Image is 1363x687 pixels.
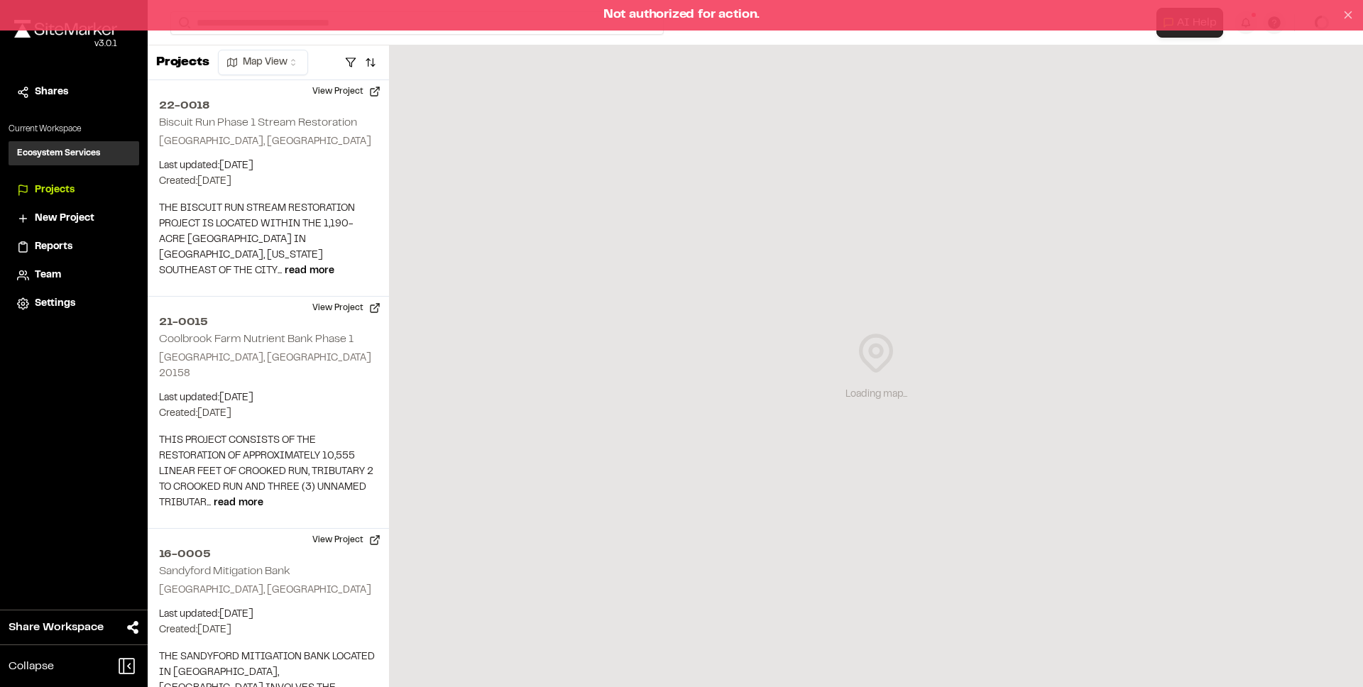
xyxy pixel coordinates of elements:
a: Projects [17,182,131,198]
h2: Coolbrook Farm Nutrient Bank Phase 1 [159,334,354,344]
span: read more [285,267,334,275]
span: read more [214,499,263,507]
span: Share Workspace [9,619,104,636]
span: Settings [35,296,75,312]
div: Loading map... [845,387,907,402]
p: THIS PROJECT CONSISTS OF THE RESTORATION OF APPROXIMATELY 10,555 LINEAR FEET OF CROOKED RUN, TRIB... [159,433,378,511]
p: [GEOGRAPHIC_DATA], [GEOGRAPHIC_DATA] [159,583,378,598]
span: Shares [35,84,68,100]
span: New Project [35,211,94,226]
p: Last updated: [DATE] [159,607,378,622]
h2: Sandyford Mitigation Bank [159,566,290,576]
p: Created: [DATE] [159,406,378,422]
div: Oh geez...please don't... [14,38,117,50]
p: [GEOGRAPHIC_DATA], [GEOGRAPHIC_DATA] 20158 [159,351,378,382]
span: Collapse [9,658,54,675]
a: Team [17,268,131,283]
p: Current Workspace [9,123,139,136]
h2: 21-0015 [159,314,378,331]
button: View Project [304,529,389,551]
span: Projects [35,182,75,198]
a: Settings [17,296,131,312]
h3: Ecosystem Services [17,147,100,160]
p: Created: [DATE] [159,622,378,638]
p: THE BISCUIT RUN STREAM RESTORATION PROJECT IS LOCATED WITHIN THE 1,190-ACRE [GEOGRAPHIC_DATA] IN ... [159,201,378,279]
h2: 22-0018 [159,97,378,114]
p: Last updated: [DATE] [159,158,378,174]
p: Last updated: [DATE] [159,390,378,406]
span: Reports [35,239,72,255]
h2: 16-0005 [159,546,378,563]
a: New Project [17,211,131,226]
p: [GEOGRAPHIC_DATA], [GEOGRAPHIC_DATA] [159,134,378,150]
p: Created: [DATE] [159,174,378,189]
span: Team [35,268,61,283]
p: Projects [156,53,209,72]
a: Shares [17,84,131,100]
button: View Project [304,80,389,103]
h2: Biscuit Run Phase 1 Stream Restoration [159,118,357,128]
a: Reports [17,239,131,255]
button: View Project [304,297,389,319]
